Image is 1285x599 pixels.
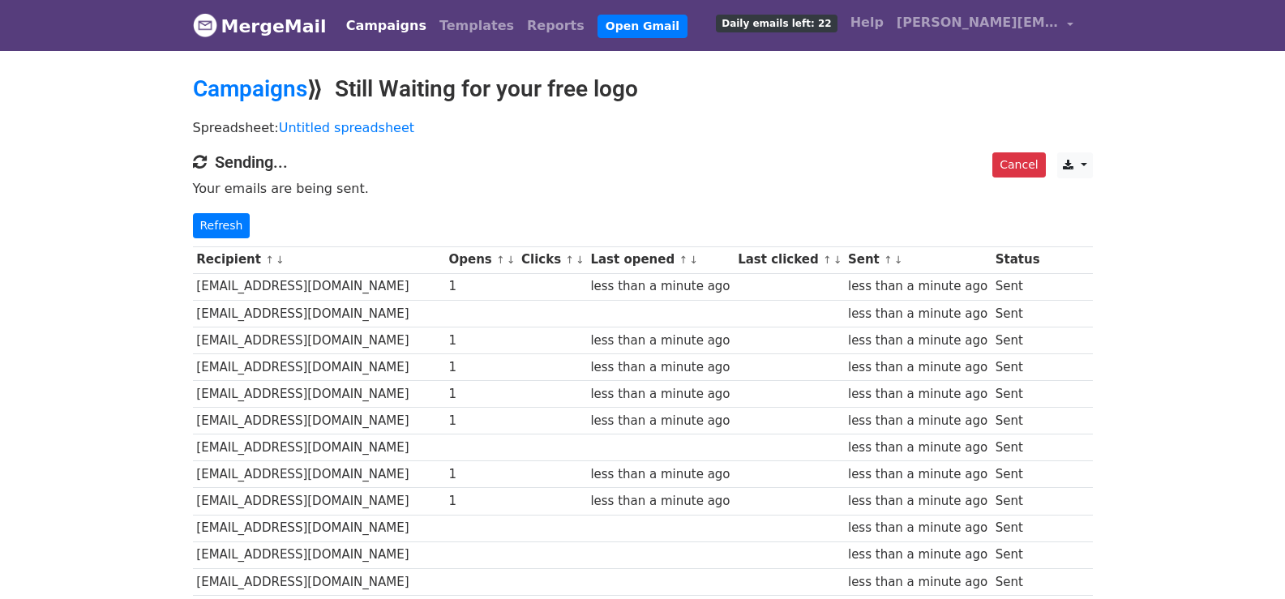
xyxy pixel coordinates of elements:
a: [PERSON_NAME][EMAIL_ADDRESS][DOMAIN_NAME] [890,6,1080,45]
a: ↑ [823,254,832,266]
td: [EMAIL_ADDRESS][DOMAIN_NAME] [193,381,445,408]
th: Last clicked [734,246,844,273]
div: less than a minute ago [590,465,730,484]
div: less than a minute ago [590,332,730,350]
div: less than a minute ago [590,412,730,430]
div: less than a minute ago [590,492,730,511]
td: Sent [992,461,1043,488]
td: [EMAIL_ADDRESS][DOMAIN_NAME] [193,568,445,595]
td: [EMAIL_ADDRESS][DOMAIN_NAME] [193,515,445,541]
div: less than a minute ago [848,573,987,592]
div: less than a minute ago [848,305,987,323]
td: Sent [992,353,1043,380]
div: less than a minute ago [590,358,730,377]
th: Opens [445,246,518,273]
div: less than a minute ago [848,465,987,484]
a: Daily emails left: 22 [709,6,843,39]
a: ↑ [496,254,505,266]
div: less than a minute ago [848,332,987,350]
td: Sent [992,300,1043,327]
a: Untitled spreadsheet [279,120,414,135]
a: Refresh [193,213,251,238]
td: Sent [992,541,1043,568]
td: [EMAIL_ADDRESS][DOMAIN_NAME] [193,408,445,434]
div: 1 [448,277,513,296]
h2: ⟫ Still Waiting for your free logo [193,75,1093,103]
td: Sent [992,488,1043,515]
span: [PERSON_NAME][EMAIL_ADDRESS][DOMAIN_NAME] [897,13,1059,32]
div: less than a minute ago [590,277,730,296]
td: Sent [992,515,1043,541]
th: Clicks [517,246,586,273]
div: 1 [448,332,513,350]
td: [EMAIL_ADDRESS][DOMAIN_NAME] [193,434,445,461]
div: less than a minute ago [848,439,987,457]
img: MergeMail logo [193,13,217,37]
a: ↑ [565,254,574,266]
div: less than a minute ago [848,546,987,564]
td: Sent [992,434,1043,461]
td: Sent [992,568,1043,595]
span: Daily emails left: 22 [716,15,837,32]
a: ↓ [276,254,285,266]
div: 1 [448,412,513,430]
a: ↓ [507,254,516,266]
td: [EMAIL_ADDRESS][DOMAIN_NAME] [193,353,445,380]
a: ↓ [689,254,698,266]
div: 1 [448,358,513,377]
a: MergeMail [193,9,327,43]
th: Recipient [193,246,445,273]
th: Status [992,246,1043,273]
td: Sent [992,273,1043,300]
a: Reports [520,10,591,42]
th: Sent [844,246,992,273]
div: 1 [448,465,513,484]
a: Templates [433,10,520,42]
a: ↓ [833,254,842,266]
div: less than a minute ago [848,492,987,511]
div: less than a minute ago [848,412,987,430]
td: [EMAIL_ADDRESS][DOMAIN_NAME] [193,300,445,327]
a: ↑ [884,254,893,266]
td: [EMAIL_ADDRESS][DOMAIN_NAME] [193,541,445,568]
div: less than a minute ago [848,385,987,404]
td: [EMAIL_ADDRESS][DOMAIN_NAME] [193,327,445,353]
a: Open Gmail [598,15,687,38]
a: Cancel [992,152,1045,178]
a: Campaigns [193,75,307,102]
div: 1 [448,385,513,404]
h4: Sending... [193,152,1093,172]
td: Sent [992,381,1043,408]
td: [EMAIL_ADDRESS][DOMAIN_NAME] [193,461,445,488]
td: Sent [992,327,1043,353]
a: ↓ [894,254,903,266]
th: Last opened [587,246,735,273]
div: less than a minute ago [590,385,730,404]
p: Spreadsheet: [193,119,1093,136]
div: 1 [448,492,513,511]
td: [EMAIL_ADDRESS][DOMAIN_NAME] [193,273,445,300]
td: Sent [992,408,1043,434]
div: less than a minute ago [848,358,987,377]
a: ↑ [679,254,687,266]
a: Campaigns [340,10,433,42]
p: Your emails are being sent. [193,180,1093,197]
a: ↓ [576,254,585,266]
a: ↑ [265,254,274,266]
a: Help [844,6,890,39]
div: less than a minute ago [848,519,987,537]
div: less than a minute ago [848,277,987,296]
td: [EMAIL_ADDRESS][DOMAIN_NAME] [193,488,445,515]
